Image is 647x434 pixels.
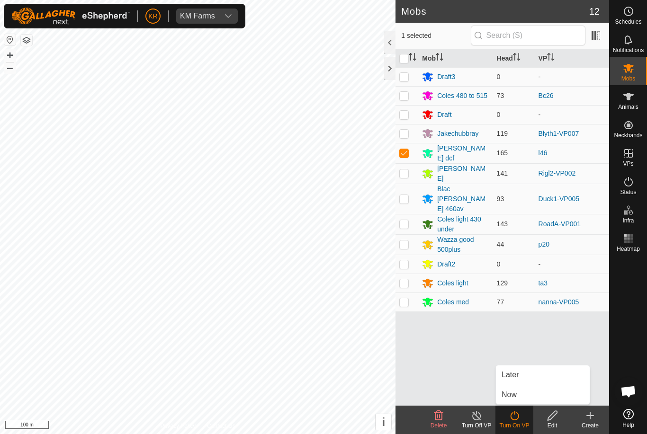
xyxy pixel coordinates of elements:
a: Bc26 [539,92,554,99]
div: Turn Off VP [458,421,495,430]
span: 44 [497,240,504,248]
button: Map Layers [21,35,32,46]
li: Now [496,385,590,404]
div: Blac [PERSON_NAME] 460av [437,184,489,214]
img: Gallagher Logo [11,8,130,25]
p-sorticon: Activate to sort [547,54,555,62]
div: Jakechubbray [437,129,478,139]
a: Privacy Policy [161,422,196,430]
div: Edit [533,421,571,430]
span: 143 [497,220,508,228]
div: Draft2 [437,259,455,269]
div: Coles med [437,297,469,307]
span: 93 [497,195,504,203]
span: 119 [497,130,508,137]
span: Help [622,422,634,428]
span: 12 [589,4,600,18]
p-sorticon: Activate to sort [513,54,521,62]
div: dropdown trigger [219,9,238,24]
a: p20 [539,240,549,248]
p-sorticon: Activate to sort [409,54,416,62]
span: Notifications [613,47,644,53]
div: Create [571,421,609,430]
span: Later [502,369,519,381]
th: Mob [418,49,493,68]
a: ta3 [539,279,548,287]
a: Rigl2-VP002 [539,169,576,177]
span: Infra [622,218,634,223]
button: + [4,50,16,61]
div: Coles light [437,278,468,288]
span: 0 [497,260,501,268]
a: Help [610,405,647,432]
th: VP [535,49,609,68]
button: i [376,414,391,430]
span: Schedules [615,19,641,25]
span: VPs [623,161,633,167]
button: Reset Map [4,34,16,45]
span: Mobs [621,76,635,81]
a: l46 [539,149,548,157]
td: - [535,255,609,274]
div: Turn On VP [495,421,533,430]
td: - [535,105,609,124]
a: nanna-VP005 [539,298,579,306]
div: [PERSON_NAME] dcf [437,143,489,163]
div: Open chat [614,377,643,406]
span: Now [502,389,517,400]
span: 0 [497,73,501,80]
button: – [4,62,16,73]
span: 141 [497,169,508,177]
div: [PERSON_NAME] [437,164,489,184]
span: 129 [497,279,508,287]
span: Delete [431,422,447,429]
span: 0 [497,111,501,118]
div: KM Farms [180,12,215,20]
div: Coles 480 to 515 [437,91,487,101]
a: Duck1-VP005 [539,195,579,203]
span: i [382,416,385,428]
span: 165 [497,149,508,157]
input: Search (S) [471,26,585,45]
span: 77 [497,298,504,306]
td: - [535,67,609,86]
a: RoadA-VP001 [539,220,581,228]
span: Animals [618,104,638,110]
div: Draft3 [437,72,455,82]
th: Head [493,49,535,68]
span: Neckbands [614,133,642,138]
div: Coles light 430 under [437,214,489,234]
li: Later [496,365,590,384]
div: Draft [437,110,451,120]
span: Status [620,189,636,195]
p-sorticon: Activate to sort [436,54,443,62]
span: KR [148,11,157,21]
div: Wazza good 500plus [437,235,489,255]
a: Contact Us [207,422,235,430]
span: 1 selected [401,31,470,41]
span: 73 [497,92,504,99]
span: KM Farms [176,9,219,24]
a: Blyth1-VP007 [539,130,579,137]
h2: Mobs [401,6,589,17]
span: Heatmap [617,246,640,252]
